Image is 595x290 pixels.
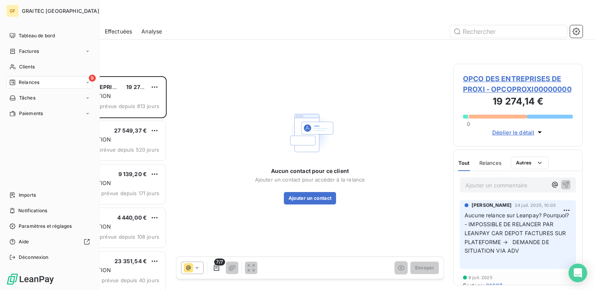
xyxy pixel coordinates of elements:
[100,234,159,240] span: prévue depuis 108 jours
[463,281,484,290] span: Facture :
[105,28,132,35] span: Effectuées
[492,128,535,136] span: Déplier le détail
[19,79,39,86] span: Relances
[19,254,49,261] span: Déconnexion
[19,223,72,230] span: Paramètres et réglages
[99,147,159,153] span: prévue depuis 520 jours
[19,238,29,245] span: Aide
[479,160,502,166] span: Relances
[19,32,55,39] span: Tableau de bord
[271,167,349,175] span: Aucun contact pour ce client
[6,5,19,17] div: GF
[468,275,493,280] span: 9 juil. 2025
[19,192,36,199] span: Imports
[114,258,147,264] span: 23 351,54 €
[6,236,93,248] a: Aide
[37,76,167,290] div: grid
[141,28,162,35] span: Analyse
[55,84,149,90] span: OPCO DES ENTREPRISES DE PROXI
[19,110,43,117] span: Paiements
[19,94,35,101] span: Tâches
[18,207,47,214] span: Notifications
[467,121,470,127] span: 0
[472,202,512,209] span: [PERSON_NAME]
[458,160,470,166] span: Tout
[285,108,335,158] img: Empty state
[101,190,159,196] span: prévue depuis 171 jours
[100,103,159,109] span: prévue depuis 813 jours
[465,212,571,254] span: Aucune relance sur Leanpay? Pourquoi? - IMPOSSIBLE DE RELANCER PAR LEANPAY CAR DEPOT FACTURES SUR...
[450,25,567,38] input: Rechercher
[463,94,573,110] h3: 19 274,14 €
[214,259,225,266] span: 7/7
[569,264,587,282] div: Open Intercom Messenger
[511,157,549,169] button: Autres
[19,63,35,70] span: Clients
[255,176,365,183] span: Ajouter un contact pour accéder à la relance
[114,127,147,134] span: 27 549,37 €
[19,48,39,55] span: Factures
[118,171,147,177] span: 9 139,20 €
[117,214,147,221] span: 4 440,00 €
[463,73,573,94] span: OPCO DES ENTREPRISES DE PROXI - OPCOPROXI00000000
[515,203,556,208] span: 24 juil. 2025, 10:03
[410,262,439,274] button: Envoyer
[126,84,156,90] span: 19 274,14 €
[6,273,55,285] img: Logo LeanPay
[22,8,99,14] span: GRAITEC [GEOGRAPHIC_DATA]
[89,75,96,82] span: 9
[102,277,159,283] span: prévue depuis 40 jours
[490,128,546,137] button: Déplier le détail
[486,281,502,290] span: 91287
[284,192,336,204] button: Ajouter un contact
